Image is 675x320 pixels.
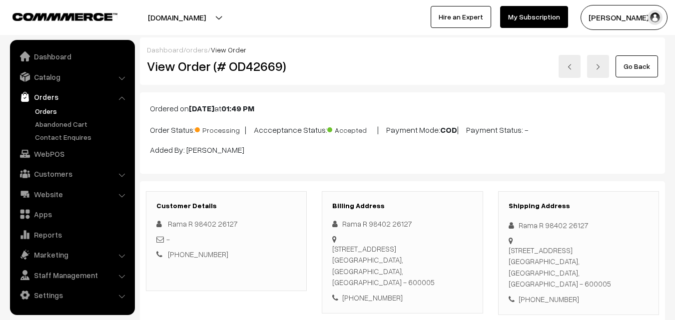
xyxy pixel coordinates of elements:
a: Website [12,185,131,203]
span: Rama R 98402 26127 [168,219,238,228]
a: Reports [12,226,131,244]
span: View Order [211,45,246,54]
div: [PHONE_NUMBER] [509,294,649,305]
a: WebPOS [12,145,131,163]
a: Contact Enquires [32,132,131,142]
a: COMMMERCE [12,10,100,22]
a: [PHONE_NUMBER] [168,250,228,259]
div: - [156,234,296,245]
button: [PERSON_NAME] s… [581,5,668,30]
div: Rama R 98402 26127 [509,220,649,231]
div: Rama R 98402 26127 [332,218,472,230]
span: Processing [195,122,245,135]
h2: View Order (# OD42669) [147,58,307,74]
a: Go Back [616,55,658,77]
div: [STREET_ADDRESS] [GEOGRAPHIC_DATA], [GEOGRAPHIC_DATA], [GEOGRAPHIC_DATA] - 600005 [332,243,472,288]
a: Dashboard [12,47,131,65]
a: Orders [12,88,131,106]
a: Settings [12,286,131,304]
a: Staff Management [12,266,131,284]
b: COD [440,125,457,135]
a: My Subscription [500,6,568,28]
b: [DATE] [189,103,214,113]
a: orders [186,45,208,54]
div: [PHONE_NUMBER] [332,292,472,304]
a: Orders [32,106,131,116]
div: / / [147,44,658,55]
img: left-arrow.png [567,64,573,70]
a: Marketing [12,246,131,264]
div: [STREET_ADDRESS] [GEOGRAPHIC_DATA], [GEOGRAPHIC_DATA], [GEOGRAPHIC_DATA] - 600005 [509,245,649,290]
a: Customers [12,165,131,183]
img: COMMMERCE [12,13,117,20]
p: Added By: [PERSON_NAME] [150,144,655,156]
a: Catalog [12,68,131,86]
a: Hire an Expert [431,6,491,28]
h3: Shipping Address [509,202,649,210]
span: Accepted [327,122,377,135]
button: [DOMAIN_NAME] [113,5,241,30]
p: Ordered on at [150,102,655,114]
h3: Billing Address [332,202,472,210]
img: user [648,10,663,25]
b: 01:49 PM [221,103,254,113]
a: Abandoned Cart [32,119,131,129]
a: Dashboard [147,45,183,54]
a: Apps [12,205,131,223]
p: Order Status: | Accceptance Status: | Payment Mode: | Payment Status: - [150,122,655,136]
img: right-arrow.png [595,64,601,70]
h3: Customer Details [156,202,296,210]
